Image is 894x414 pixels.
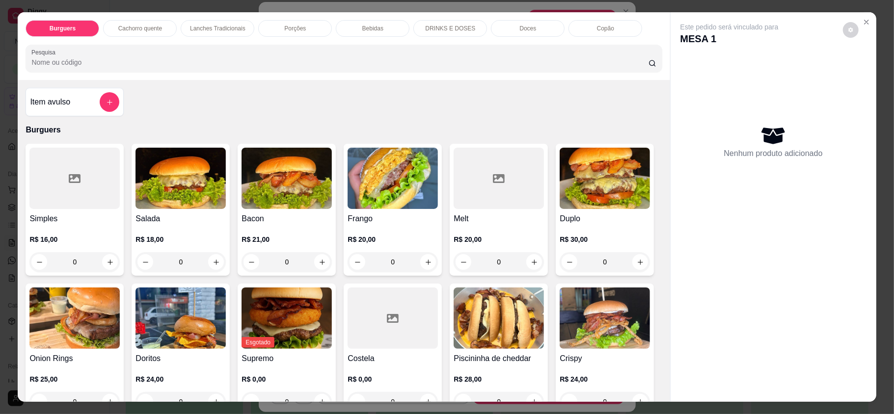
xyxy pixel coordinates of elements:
p: R$ 0,00 [242,374,332,384]
p: MESA 1 [680,32,779,46]
h4: Onion Rings [29,353,120,364]
h4: Simples [29,213,120,225]
p: Bebidas [362,25,383,32]
p: Este pedido será vinculado para [680,22,779,32]
h4: Frango [348,213,438,225]
p: R$ 25,00 [29,374,120,384]
p: Lanches Tradicionais [190,25,245,32]
h4: Item avulso [30,96,70,108]
img: product-image [135,287,226,349]
button: decrease-product-quantity [843,22,859,38]
img: product-image [560,148,650,209]
h4: Supremo [242,353,332,364]
h4: Salada [135,213,226,225]
p: R$ 20,00 [348,234,438,244]
img: product-image [560,287,650,349]
h4: Duplo [560,213,650,225]
p: Porções [284,25,306,32]
h4: Costela [348,353,438,364]
span: Esgotado [242,337,274,348]
h4: Melt [454,213,544,225]
p: Copão [597,25,614,32]
p: R$ 21,00 [242,234,332,244]
p: R$ 30,00 [560,234,650,244]
p: Cachorro quente [118,25,162,32]
p: R$ 20,00 [454,234,544,244]
p: R$ 28,00 [454,374,544,384]
img: product-image [242,287,332,349]
p: DRINKS E DOSES [425,25,475,32]
p: Burguers [50,25,76,32]
img: product-image [29,287,120,349]
p: R$ 24,00 [560,374,650,384]
h4: Crispy [560,353,650,364]
p: Doces [519,25,536,32]
h4: Doritos [135,353,226,364]
img: product-image [242,148,332,209]
p: R$ 18,00 [135,234,226,244]
h4: Piscininha de cheddar [454,353,544,364]
button: Close [859,14,874,30]
img: product-image [135,148,226,209]
p: R$ 24,00 [135,374,226,384]
h4: Bacon [242,213,332,225]
p: R$ 0,00 [348,374,438,384]
img: product-image [348,148,438,209]
p: Nenhum produto adicionado [724,148,823,159]
input: Pesquisa [31,57,648,67]
p: R$ 16,00 [29,234,120,244]
p: Burguers [26,124,662,136]
button: add-separate-item [100,92,119,112]
label: Pesquisa [31,48,59,56]
img: product-image [454,287,544,349]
